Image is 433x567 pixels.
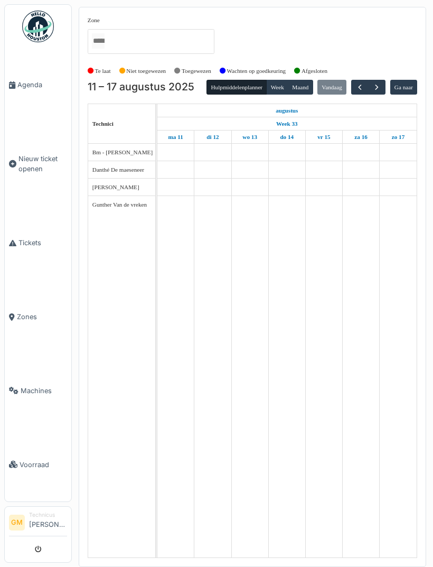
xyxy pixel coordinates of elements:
div: Technicus [29,511,67,519]
a: GM Technicus[PERSON_NAME] [9,511,67,536]
span: Danthé De maeseneer [92,166,144,173]
a: Tickets [5,206,71,280]
a: 15 augustus 2025 [315,131,333,144]
a: Machines [5,354,71,428]
a: Voorraad [5,427,71,501]
span: Bm - [PERSON_NAME] [92,149,153,155]
button: Week [266,80,288,95]
span: Gunther Van de vreken [92,201,147,208]
span: Voorraad [20,460,67,470]
a: 16 augustus 2025 [352,131,370,144]
img: Badge_color-CXgf-gQk.svg [22,11,54,42]
button: Maand [288,80,313,95]
a: 13 augustus 2025 [240,131,260,144]
label: Te laat [95,67,111,76]
span: Machines [21,386,67,396]
li: [PERSON_NAME] [29,511,67,534]
a: 12 augustus 2025 [204,131,221,144]
label: Wachten op goedkeuring [227,67,286,76]
input: Alles [92,33,105,49]
a: Zones [5,280,71,354]
h2: 11 – 17 augustus 2025 [88,81,194,94]
button: Hulpmiddelenplanner [206,80,267,95]
span: Agenda [17,80,67,90]
li: GM [9,515,25,531]
label: Niet toegewezen [126,67,166,76]
span: [PERSON_NAME] [92,184,139,190]
a: Nieuw ticket openen [5,122,71,206]
a: Agenda [5,48,71,122]
a: 17 augustus 2025 [389,131,408,144]
button: Vandaag [317,80,346,95]
span: Nieuw ticket openen [18,154,67,174]
a: Week 33 [274,117,300,131]
a: 11 augustus 2025 [273,104,300,117]
button: Vorige [351,80,369,95]
span: Tickets [18,238,67,248]
a: 11 augustus 2025 [165,131,185,144]
label: Zone [88,16,100,25]
label: Toegewezen [182,67,211,76]
button: Ga naar [390,80,418,95]
a: 14 augustus 2025 [277,131,296,144]
button: Volgende [368,80,385,95]
span: Technici [92,120,114,127]
label: Afgesloten [302,67,327,76]
span: Zones [17,312,67,322]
